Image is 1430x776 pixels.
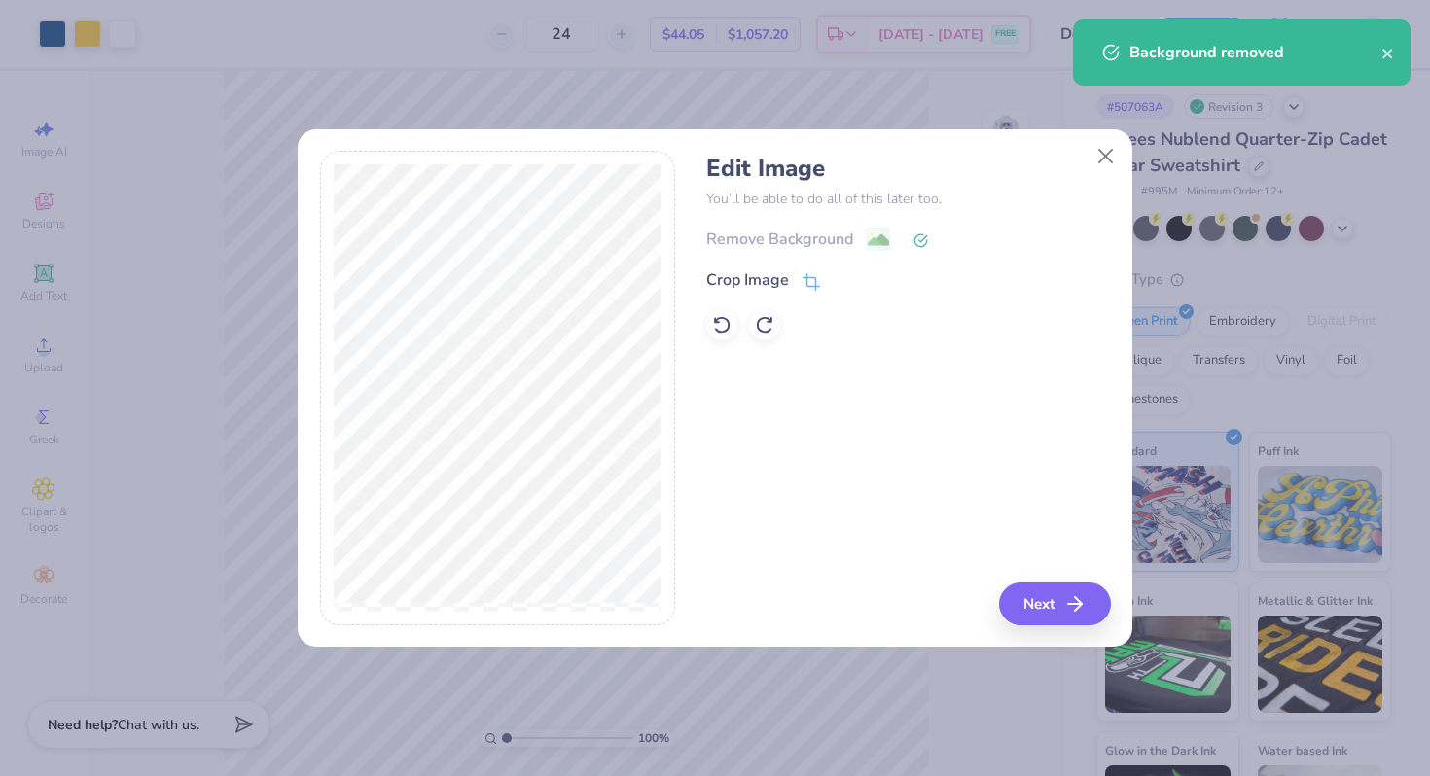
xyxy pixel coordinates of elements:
div: Background removed [1129,41,1381,64]
p: You’ll be able to do all of this later too. [706,189,1110,209]
div: Crop Image [706,268,789,292]
h4: Edit Image [706,155,1110,183]
button: Close [1088,137,1125,174]
button: close [1381,41,1395,64]
button: Next [999,582,1111,625]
